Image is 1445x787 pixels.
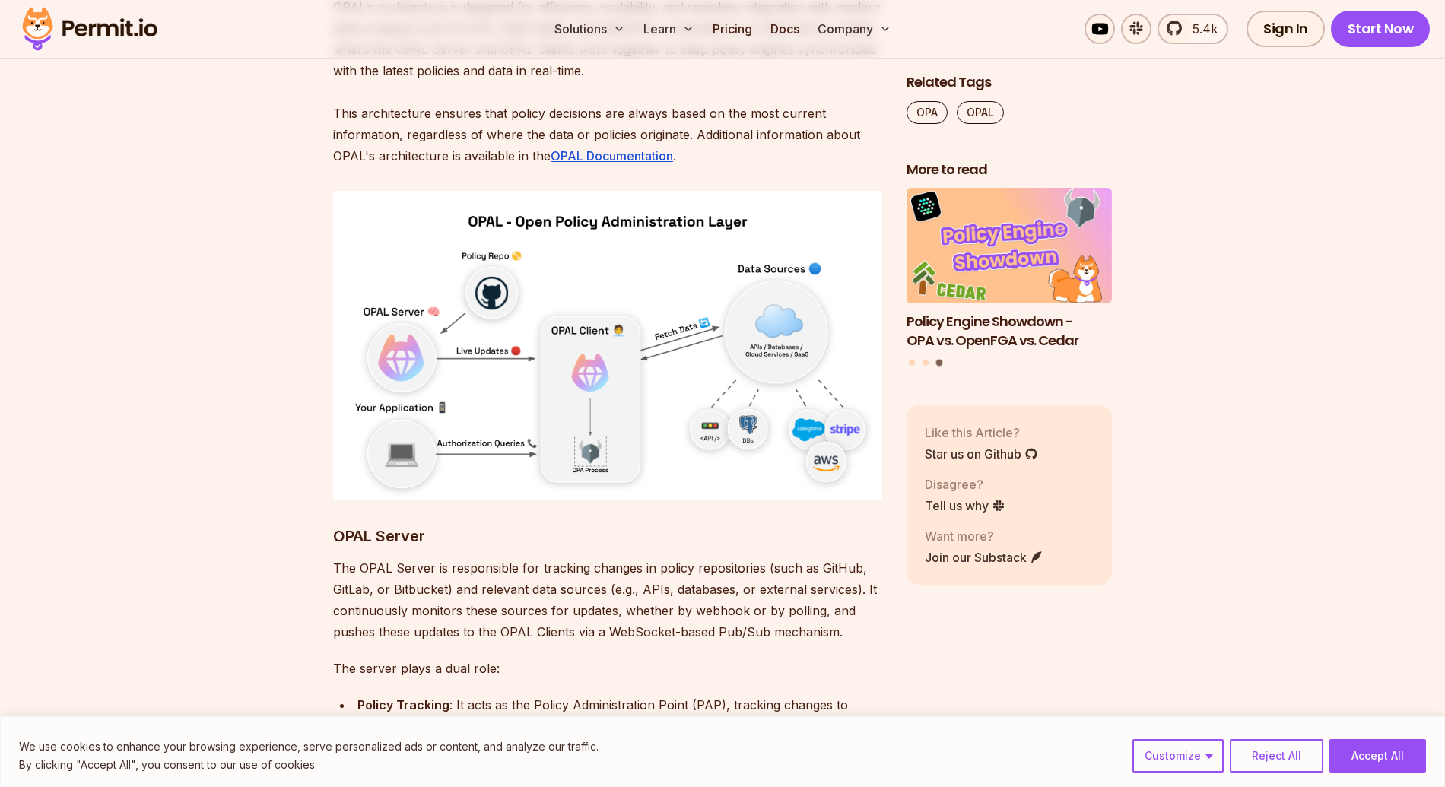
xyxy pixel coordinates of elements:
h3: Policy Engine Showdown - OPA vs. OpenFGA vs. Cedar [907,313,1112,351]
button: Learn [637,14,700,44]
strong: Policy Tracking [357,697,449,712]
img: image (54).png [333,191,882,500]
p: Want more? [925,527,1043,545]
h3: OPAL Server [333,524,882,548]
button: Accept All [1329,739,1426,773]
a: Sign In [1247,11,1325,47]
button: Go to slide 3 [935,360,942,367]
button: Go to slide 2 [923,360,929,367]
a: Star us on Github [925,445,1038,463]
div: Posts [907,189,1112,369]
button: Solutions [548,14,631,44]
a: Start Now [1331,11,1431,47]
a: Policy Engine Showdown - OPA vs. OpenFGA vs. Cedar Policy Engine Showdown - OPA vs. OpenFGA vs. C... [907,189,1112,351]
p: By clicking "Accept All", you consent to our use of cookies. [19,756,599,774]
img: Permit logo [15,3,164,55]
img: Policy Engine Showdown - OPA vs. OpenFGA vs. Cedar [907,189,1112,304]
p: The server plays a dual role: [333,658,882,679]
p: Disagree? [925,475,1005,493]
a: Tell us why [925,497,1005,515]
p: The OPAL Server is responsible for tracking changes in policy repositories (such as GitHub, GitLa... [333,557,882,643]
a: Docs [764,14,805,44]
p: We use cookies to enhance your browsing experience, serve personalized ads or content, and analyz... [19,738,599,756]
button: Go to slide 1 [909,360,915,367]
a: OPA [907,101,948,124]
h2: Related Tags [907,73,1112,92]
a: OPAL [957,101,1004,124]
div: : It acts as the Policy Administration Point (PAP), tracking changes to policies and ensuring tha... [357,694,882,758]
p: Like this Article? [925,424,1038,442]
li: 3 of 3 [907,189,1112,351]
button: Reject All [1230,739,1323,773]
a: 5.4k [1158,14,1228,44]
button: Company [811,14,897,44]
a: Join our Substack [925,548,1043,566]
button: Customize [1132,739,1224,773]
a: Pricing [707,14,758,44]
a: OPAL Documentation [551,148,673,163]
h2: More to read [907,160,1112,179]
span: 5.4k [1183,20,1218,38]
